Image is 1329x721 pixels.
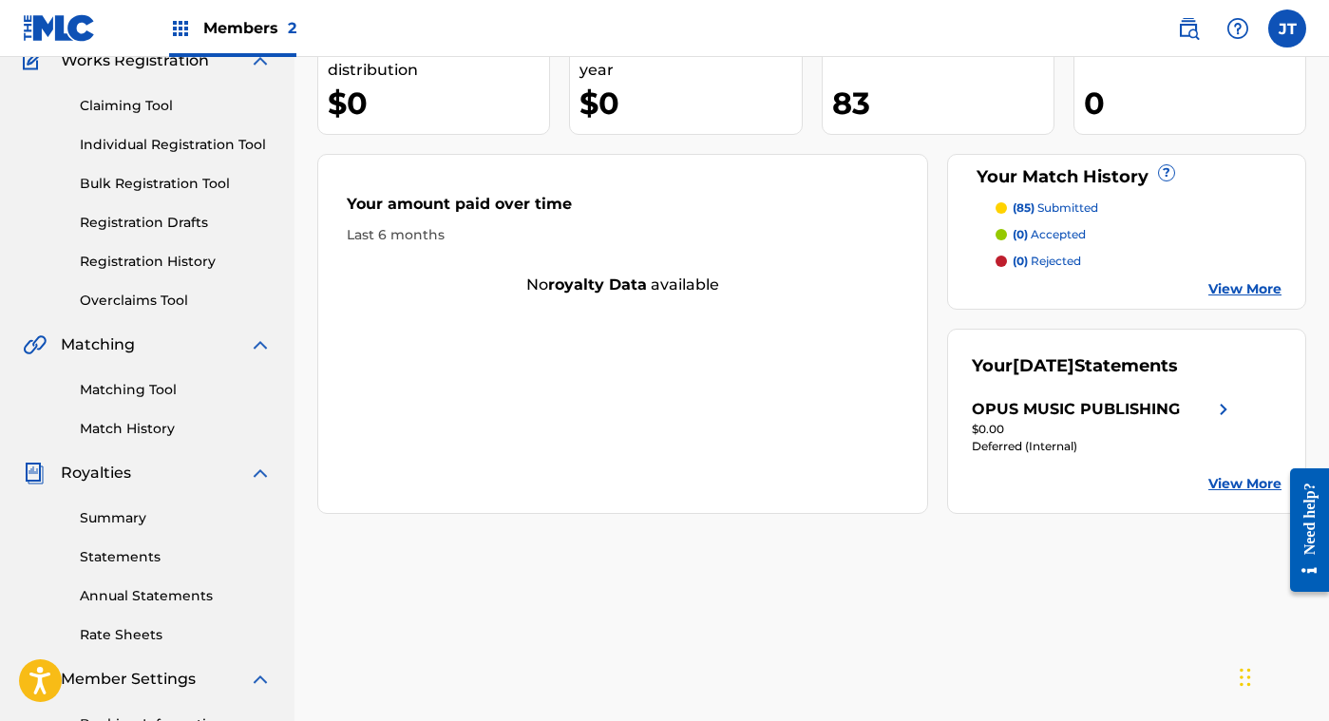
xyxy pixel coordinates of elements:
[1268,9,1306,47] div: User Menu
[996,226,1282,243] a: (0) accepted
[1208,279,1282,299] a: View More
[548,275,647,294] strong: royalty data
[80,625,272,645] a: Rate Sheets
[972,438,1235,455] div: Deferred (Internal)
[249,333,272,356] img: expand
[80,213,272,233] a: Registration Drafts
[61,49,209,72] span: Works Registration
[972,164,1282,190] div: Your Match History
[1013,253,1081,270] p: rejected
[249,49,272,72] img: expand
[1169,9,1207,47] a: Public Search
[249,668,272,691] img: expand
[61,462,131,484] span: Royalties
[1208,474,1282,494] a: View More
[1013,226,1086,243] p: accepted
[80,252,272,272] a: Registration History
[80,380,272,400] a: Matching Tool
[972,353,1178,379] div: Your Statements
[169,17,192,40] img: Top Rightsholders
[80,586,272,606] a: Annual Statements
[61,333,135,356] span: Matching
[996,199,1282,217] a: (85) submitted
[1234,630,1329,721] iframe: Chat Widget
[23,49,47,72] img: Works Registration
[1226,17,1249,40] img: help
[579,82,801,124] div: $0
[347,225,899,245] div: Last 6 months
[61,668,196,691] span: Member Settings
[80,174,272,194] a: Bulk Registration Tool
[1177,17,1200,40] img: search
[328,82,549,124] div: $0
[80,419,272,439] a: Match History
[80,291,272,311] a: Overclaims Tool
[972,398,1180,421] div: OPUS MUSIC PUBLISHING
[972,398,1235,455] a: OPUS MUSIC PUBLISHINGright chevron icon$0.00Deferred (Internal)
[347,193,899,225] div: Your amount paid over time
[1212,398,1235,421] img: right chevron icon
[972,421,1235,438] div: $0.00
[23,14,96,42] img: MLC Logo
[1013,199,1098,217] p: submitted
[1013,227,1028,241] span: (0)
[1219,9,1257,47] div: Help
[1276,454,1329,607] iframe: Resource Center
[1013,200,1035,215] span: (85)
[1159,165,1174,180] span: ?
[80,508,272,528] a: Summary
[1013,355,1074,376] span: [DATE]
[1013,254,1028,268] span: (0)
[80,547,272,567] a: Statements
[579,36,801,82] div: Amount paid to date this year
[23,333,47,356] img: Matching
[288,19,296,37] span: 2
[1240,649,1251,706] div: Drag
[249,462,272,484] img: expand
[996,253,1282,270] a: (0) rejected
[80,135,272,155] a: Individual Registration Tool
[80,96,272,116] a: Claiming Tool
[328,36,549,82] div: Your amount paid last distribution
[1084,82,1305,124] div: 0
[318,274,927,296] div: No available
[203,17,296,39] span: Members
[832,82,1054,124] div: 83
[23,462,46,484] img: Royalties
